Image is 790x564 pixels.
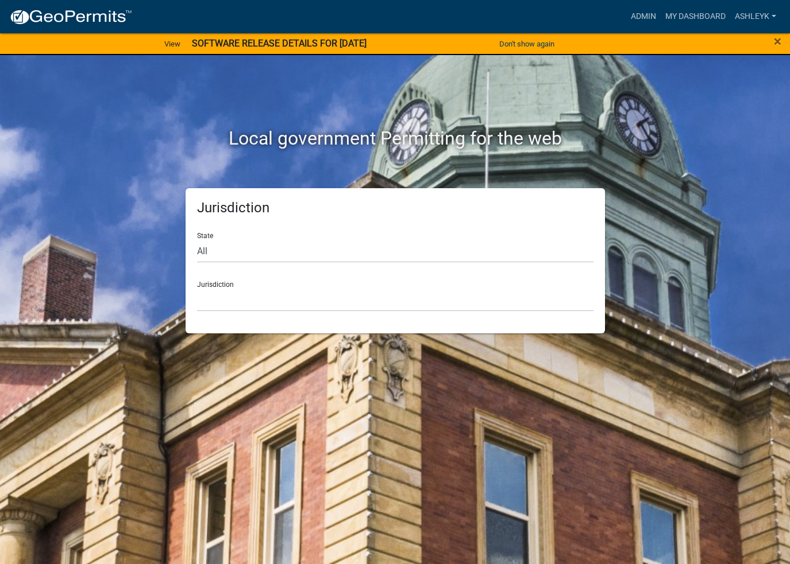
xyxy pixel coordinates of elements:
[730,6,781,28] a: AshleyK
[160,34,185,53] a: View
[626,6,661,28] a: Admin
[774,33,781,49] span: ×
[774,34,781,48] button: Close
[495,34,559,53] button: Don't show again
[192,38,367,49] strong: SOFTWARE RELEASE DETAILS FOR [DATE]
[197,200,594,216] h5: Jurisdiction
[76,127,714,149] h2: Local government Permitting for the web
[661,6,730,28] a: My Dashboard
